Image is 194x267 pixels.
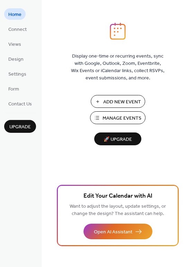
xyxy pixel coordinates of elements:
[83,191,152,201] span: Edit Your Calendar with AI
[4,23,31,35] a: Connect
[110,23,126,40] img: logo_icon.svg
[8,11,21,18] span: Home
[8,101,32,108] span: Contact Us
[4,53,28,64] a: Design
[4,68,30,79] a: Settings
[9,123,31,131] span: Upgrade
[4,83,23,94] a: Form
[103,115,141,122] span: Manage Events
[91,95,145,108] button: Add New Event
[98,135,137,144] span: 🚀 Upgrade
[70,202,166,218] span: Want to adjust the layout, update settings, or change the design? The assistant can help.
[103,98,141,106] span: Add New Event
[4,98,36,109] a: Contact Us
[8,86,19,93] span: Form
[8,26,27,33] span: Connect
[4,120,36,133] button: Upgrade
[94,229,132,236] span: Open AI Assistant
[4,8,26,20] a: Home
[4,38,25,50] a: Views
[83,224,152,239] button: Open AI Assistant
[71,53,165,82] span: Display one-time or recurring events, sync with Google, Outlook, Zoom, Eventbrite, Wix Events or ...
[8,41,21,48] span: Views
[8,71,26,78] span: Settings
[94,132,141,145] button: 🚀 Upgrade
[8,56,24,63] span: Design
[90,111,145,124] button: Manage Events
